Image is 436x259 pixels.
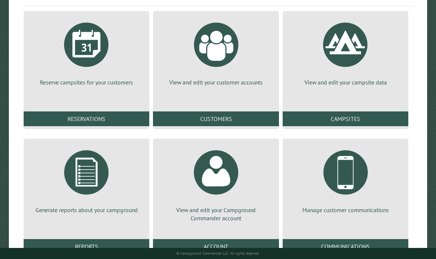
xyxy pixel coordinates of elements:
a: Generate reports about your campground [33,145,140,214]
a: Customers [153,111,279,126]
p: View and edit your customer accounts [162,78,270,86]
a: Reports [24,239,149,254]
a: View and edit your customer accounts [162,17,270,86]
a: Communications [283,239,408,254]
a: View and edit your campsite data [292,17,399,86]
small: © Campground Commander LLC. All rights reserved. [176,251,260,256]
a: Reservations [24,111,149,126]
p: View and edit your Campground Commander account [162,206,270,222]
a: Campsites [283,111,408,126]
p: Manage customer communications [292,206,399,214]
a: Account [153,239,279,254]
a: View and edit your Campground Commander account [162,145,270,222]
p: Generate reports about your campground [33,206,140,214]
a: Reserve campsites for your customers [33,17,140,86]
p: Reserve campsites for your customers [33,78,140,86]
p: View and edit your campsite data [292,78,399,86]
a: Manage customer communications [292,145,399,214]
